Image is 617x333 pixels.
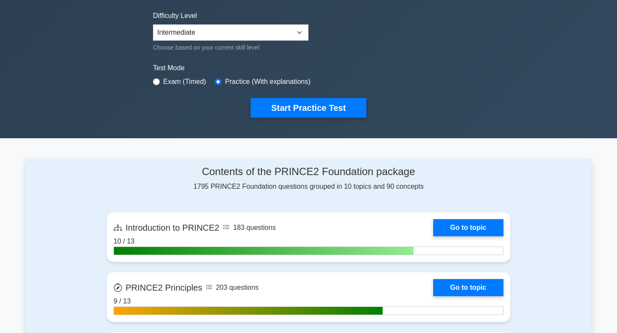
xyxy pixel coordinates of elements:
[251,98,366,118] button: Start Practice Test
[163,77,206,87] label: Exam (Timed)
[153,63,464,73] label: Test Mode
[433,279,503,296] a: Go to topic
[107,166,510,178] h4: Contents of the PRINCE2 Foundation package
[225,77,310,87] label: Practice (With explanations)
[433,219,503,236] a: Go to topic
[153,42,308,53] div: Choose based on your current skill level
[107,166,510,192] div: 1795 PRINCE2 Foundation questions grouped in 10 topics and 90 concepts
[153,11,197,21] label: Difficulty Level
